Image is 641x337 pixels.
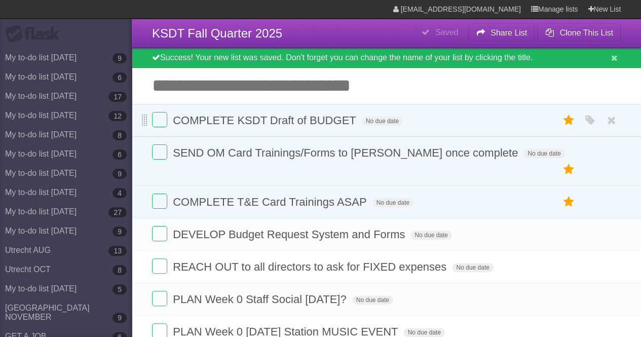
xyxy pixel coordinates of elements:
b: Clone This List [559,28,613,37]
b: 9 [112,53,127,63]
b: 5 [112,284,127,294]
span: COMPLETE KSDT Draft of BUDGET [173,114,358,127]
b: 9 [112,169,127,179]
span: No due date [362,117,403,126]
b: 9 [112,313,127,323]
span: No due date [452,263,493,272]
span: KSDT Fall Quarter 2025 [152,26,282,40]
b: 9 [112,227,127,237]
b: Share List [491,28,527,37]
span: No due date [410,231,451,240]
span: No due date [403,328,444,337]
span: No due date [523,149,564,158]
button: Share List [468,24,535,42]
label: Star task [559,194,578,210]
label: Done [152,291,167,306]
button: Clone This List [537,24,621,42]
label: Done [152,144,167,160]
label: Done [152,112,167,127]
span: No due date [372,198,413,207]
b: 4 [112,188,127,198]
b: 6 [112,149,127,160]
b: 12 [108,111,127,121]
span: COMPLETE T&E Card Trainings ASAP [173,196,369,208]
label: Done [152,258,167,274]
b: 8 [112,265,127,275]
span: No due date [352,295,393,305]
b: 17 [108,92,127,102]
label: Done [152,226,167,241]
label: Star task [559,161,578,178]
div: Success! Your new list was saved. Don't forget you can change the name of your list by clicking t... [132,48,641,68]
span: PLAN Week 0 Staff Social [DATE]? [173,293,349,306]
b: Saved [435,28,458,36]
b: 6 [112,72,127,83]
b: 8 [112,130,127,140]
span: DEVELOP Budget Request System and Forms [173,228,407,241]
b: 27 [108,207,127,217]
label: Done [152,194,167,209]
div: Flask [5,25,66,43]
label: Star task [559,112,578,129]
span: REACH OUT to all directors to ask for FIXED expenses [173,260,449,273]
span: SEND OM Card Trainings/Forms to [PERSON_NAME] once complete [173,146,520,159]
b: 13 [108,246,127,256]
